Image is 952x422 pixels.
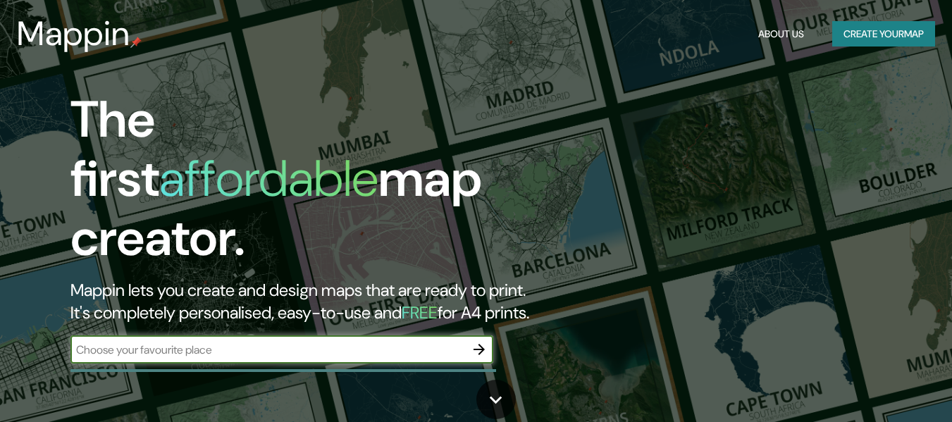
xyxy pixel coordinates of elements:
h1: affordable [159,146,378,211]
img: mappin-pin [130,37,142,48]
button: About Us [753,21,810,47]
input: Choose your favourite place [70,342,465,358]
h1: The first map creator. [70,90,547,279]
h3: Mappin [17,14,130,54]
button: Create yourmap [832,21,935,47]
h5: FREE [402,302,438,323]
h2: Mappin lets you create and design maps that are ready to print. It's completely personalised, eas... [70,279,547,324]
